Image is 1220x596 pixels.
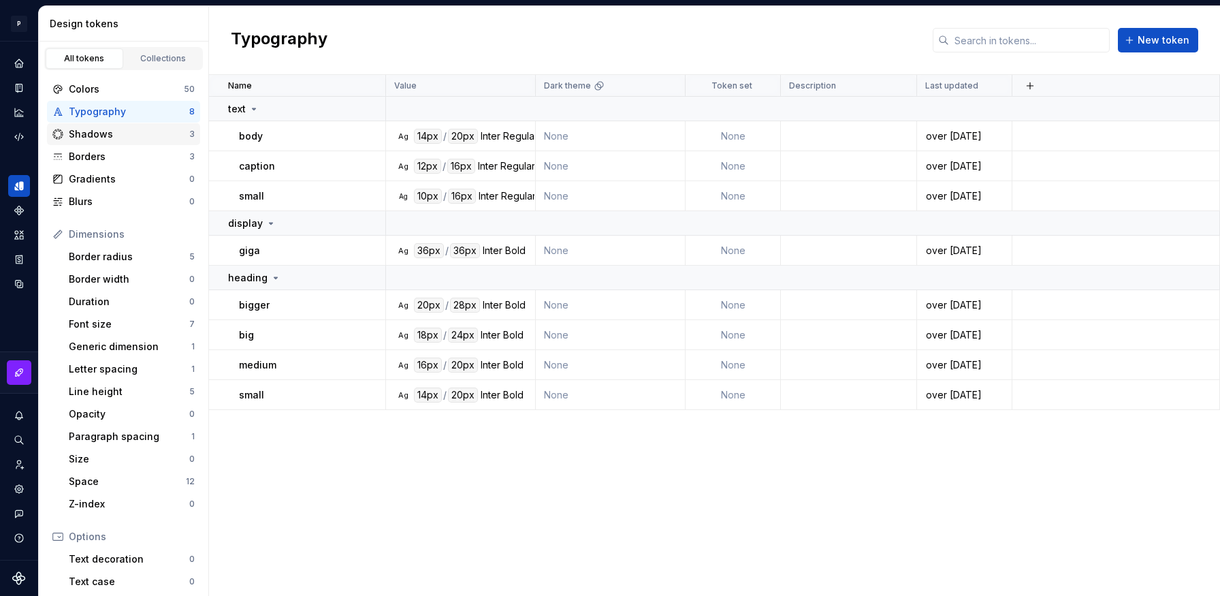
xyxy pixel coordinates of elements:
[8,224,30,246] a: Assets
[686,380,781,410] td: None
[69,150,189,163] div: Borders
[239,244,260,257] p: giga
[450,298,480,313] div: 28px
[8,429,30,451] button: Search ⌘K
[918,358,1011,372] div: over [DATE]
[398,245,408,256] div: Ag
[483,243,502,258] div: Inter
[918,159,1011,173] div: over [DATE]
[231,28,327,52] h2: Typography
[63,358,200,380] a: Letter spacing1
[443,129,447,144] div: /
[481,328,500,343] div: Inter
[536,380,686,410] td: None
[686,320,781,350] td: None
[239,298,270,312] p: bigger
[445,243,449,258] div: /
[8,52,30,74] div: Home
[450,243,480,258] div: 36px
[69,105,189,119] div: Typography
[686,350,781,380] td: None
[414,189,442,204] div: 10px
[50,53,118,64] div: All tokens
[447,159,475,174] div: 16px
[189,319,195,330] div: 7
[189,554,195,565] div: 0
[8,77,30,99] a: Documentation
[228,102,246,116] p: text
[189,454,195,465] div: 0
[63,381,200,403] a: Line height5
[189,576,195,587] div: 0
[503,129,538,144] div: Regular
[414,328,442,343] div: 18px
[8,273,30,295] a: Data sources
[414,129,442,144] div: 14px
[8,175,30,197] a: Design tokens
[918,189,1011,203] div: over [DATE]
[189,106,195,117] div: 8
[479,189,498,204] div: Inter
[8,454,30,475] div: Invite team
[398,161,408,172] div: Ag
[63,403,200,425] a: Opacity0
[414,298,444,313] div: 20px
[501,189,536,204] div: Regular
[8,503,30,524] button: Contact support
[414,358,442,373] div: 16px
[481,129,500,144] div: Inter
[47,78,200,100] a: Colors50
[448,388,478,403] div: 20px
[1118,28,1198,52] button: New token
[63,336,200,358] a: Generic dimension1
[228,80,252,91] p: Name
[69,250,189,264] div: Border radius
[63,426,200,448] a: Paragraph spacing1
[189,129,195,140] div: 3
[536,121,686,151] td: None
[63,548,200,570] a: Text decoration0
[63,493,200,515] a: Z-index0
[918,328,1011,342] div: over [DATE]
[228,271,268,285] p: heading
[686,236,781,266] td: None
[228,217,263,230] p: display
[949,28,1110,52] input: Search in tokens...
[443,358,447,373] div: /
[129,53,197,64] div: Collections
[448,328,478,343] div: 24px
[544,80,591,91] p: Dark theme
[8,478,30,500] div: Settings
[189,151,195,162] div: 3
[536,181,686,211] td: None
[191,364,195,375] div: 1
[445,298,449,313] div: /
[191,341,195,352] div: 1
[189,274,195,285] div: 0
[189,386,195,397] div: 5
[69,82,184,96] div: Colors
[505,243,526,258] div: Bold
[69,475,186,488] div: Space
[69,452,189,466] div: Size
[50,17,203,31] div: Design tokens
[63,471,200,492] a: Space12
[536,350,686,380] td: None
[189,499,195,509] div: 0
[189,409,195,420] div: 0
[189,196,195,207] div: 0
[443,189,447,204] div: /
[69,530,195,544] div: Options
[69,362,191,376] div: Letter spacing
[503,358,524,373] div: Bold
[239,159,275,173] p: caption
[481,388,500,403] div: Inter
[69,340,191,354] div: Generic dimension
[398,390,408,401] div: Ag
[8,101,30,123] a: Analytics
